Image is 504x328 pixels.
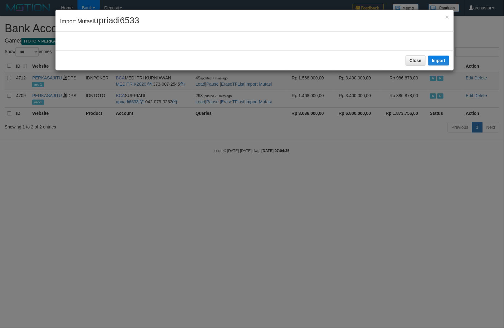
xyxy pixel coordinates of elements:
[60,18,139,25] span: Import Mutasi
[406,55,426,66] button: Close
[94,16,139,25] span: upriadi6533
[445,13,449,20] span: ×
[445,14,449,20] button: Close
[428,56,449,65] button: Import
